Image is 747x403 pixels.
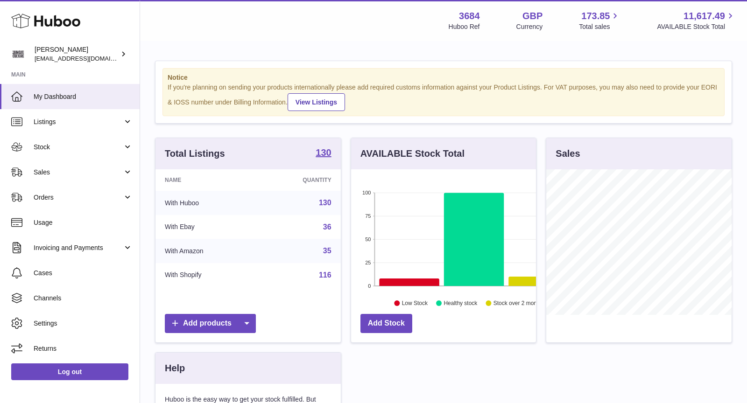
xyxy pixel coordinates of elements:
span: Total sales [579,22,620,31]
span: Listings [34,118,123,126]
a: Add Stock [360,314,412,333]
a: Add products [165,314,256,333]
span: AVAILABLE Stock Total [657,22,736,31]
a: 35 [323,247,331,255]
span: [EMAIL_ADDRESS][DOMAIN_NAME] [35,55,137,62]
span: Orders [34,193,123,202]
text: 75 [365,213,371,219]
a: 11,617.49 AVAILABLE Stock Total [657,10,736,31]
text: 100 [362,190,371,195]
strong: Notice [168,73,719,82]
a: 173.85 Total sales [579,10,620,31]
span: Channels [34,294,133,303]
span: Cases [34,269,133,278]
div: [PERSON_NAME] [35,45,119,63]
td: With Huboo [155,191,257,215]
a: Log out [11,363,128,380]
div: Currency [516,22,543,31]
a: 116 [319,271,331,279]
img: theinternationalventure@gmail.com [11,47,25,61]
span: Invoicing and Payments [34,243,123,252]
h3: AVAILABLE Stock Total [360,147,465,160]
a: View Listings [288,93,345,111]
span: Returns [34,344,133,353]
strong: 3684 [459,10,480,22]
span: Sales [34,168,123,177]
th: Quantity [257,169,341,191]
text: Low Stock [402,300,428,306]
a: 36 [323,223,331,231]
td: With Ebay [155,215,257,239]
th: Name [155,169,257,191]
span: Settings [34,319,133,328]
text: Stock over 2 months [493,300,544,306]
a: 130 [316,148,331,159]
h3: Help [165,362,185,375]
text: 0 [368,283,371,289]
td: With Shopify [155,263,257,287]
h3: Total Listings [165,147,225,160]
span: 173.85 [581,10,610,22]
td: With Amazon [155,239,257,263]
text: 25 [365,260,371,265]
text: Healthy stock [444,300,478,306]
span: My Dashboard [34,92,133,101]
div: Huboo Ref [449,22,480,31]
text: 50 [365,236,371,242]
h3: Sales [556,147,580,160]
a: 130 [319,199,331,207]
div: If you're planning on sending your products internationally please add required customs informati... [168,83,719,111]
strong: 130 [316,148,331,157]
span: Stock [34,143,123,152]
span: Usage [34,218,133,227]
strong: GBP [522,10,543,22]
span: 11,617.49 [684,10,725,22]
